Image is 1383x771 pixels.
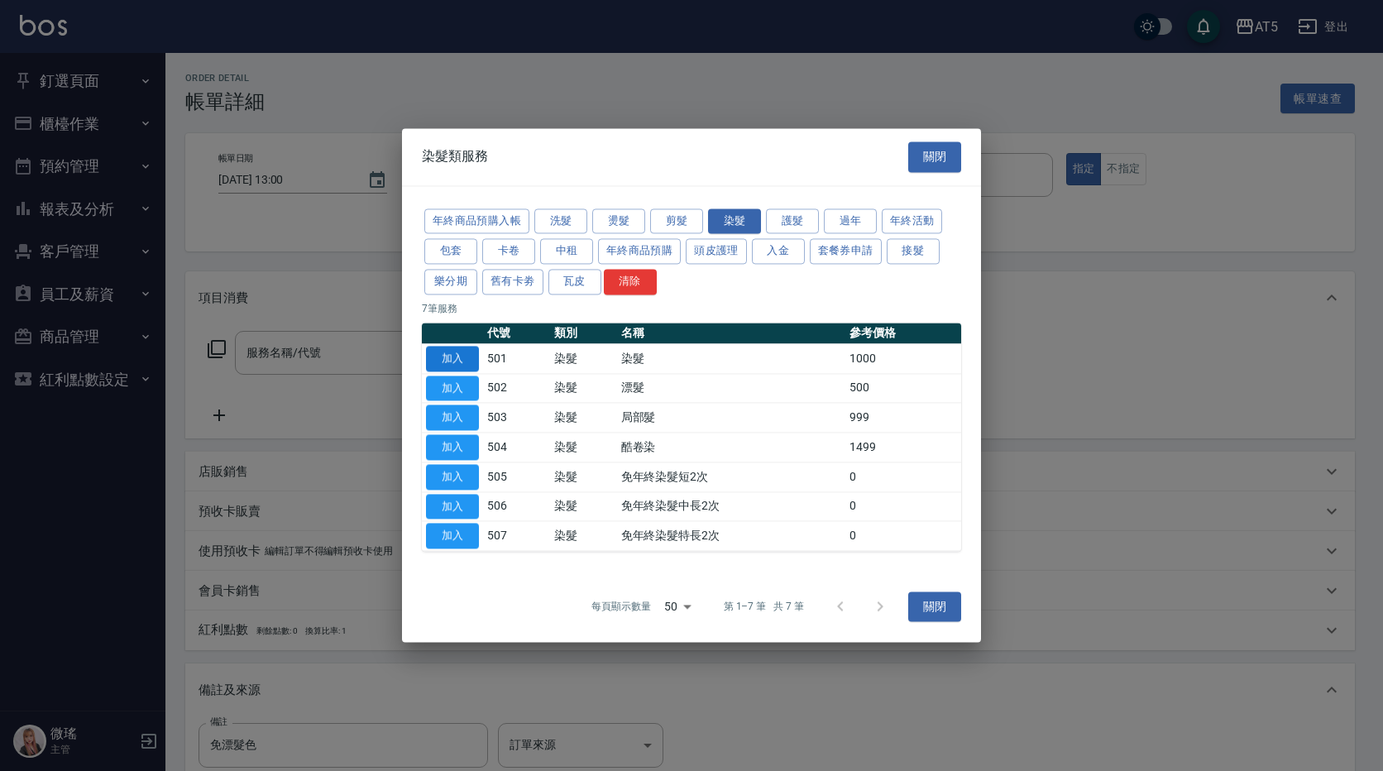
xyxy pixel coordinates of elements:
[424,269,477,295] button: 樂分期
[908,141,961,172] button: 關閉
[845,403,961,433] td: 999
[845,344,961,374] td: 1000
[617,491,845,521] td: 免年終染髮中長2次
[483,344,550,374] td: 501
[617,433,845,462] td: 酷卷染
[483,373,550,403] td: 502
[424,239,477,265] button: 包套
[658,584,697,629] div: 50
[617,521,845,551] td: 免年終染髮特長2次
[424,208,529,234] button: 年終商品預購入帳
[550,403,617,433] td: 染髮
[550,373,617,403] td: 染髮
[550,323,617,344] th: 類別
[483,521,550,551] td: 507
[686,239,747,265] button: 頭皮護理
[824,208,877,234] button: 過年
[882,208,943,234] button: 年終活動
[591,600,651,615] p: 每頁顯示數量
[845,462,961,492] td: 0
[845,323,961,344] th: 參考價格
[752,239,805,265] button: 入金
[550,433,617,462] td: 染髮
[426,464,479,490] button: 加入
[845,491,961,521] td: 0
[422,149,488,165] span: 染髮類服務
[548,269,601,295] button: 瓦皮
[617,403,845,433] td: 局部髮
[483,491,550,521] td: 506
[426,376,479,401] button: 加入
[426,434,479,460] button: 加入
[534,208,587,234] button: 洗髮
[617,344,845,374] td: 染髮
[708,208,761,234] button: 染髮
[845,373,961,403] td: 500
[426,524,479,549] button: 加入
[426,346,479,371] button: 加入
[887,239,940,265] button: 接髮
[426,405,479,431] button: 加入
[766,208,819,234] button: 護髮
[650,208,703,234] button: 剪髮
[550,491,617,521] td: 染髮
[550,344,617,374] td: 染髮
[598,239,681,265] button: 年終商品預購
[908,591,961,622] button: 關閉
[483,403,550,433] td: 503
[604,269,657,295] button: 清除
[810,239,882,265] button: 套餐券申請
[550,462,617,492] td: 染髮
[845,433,961,462] td: 1499
[540,239,593,265] button: 中租
[482,239,535,265] button: 卡卷
[483,433,550,462] td: 504
[845,521,961,551] td: 0
[550,521,617,551] td: 染髮
[617,373,845,403] td: 漂髮
[483,323,550,344] th: 代號
[617,462,845,492] td: 免年終染髮短2次
[617,323,845,344] th: 名稱
[422,301,961,316] p: 7 筆服務
[426,494,479,520] button: 加入
[724,600,804,615] p: 第 1–7 筆 共 7 筆
[482,269,543,295] button: 舊有卡劵
[592,208,645,234] button: 燙髮
[483,462,550,492] td: 505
